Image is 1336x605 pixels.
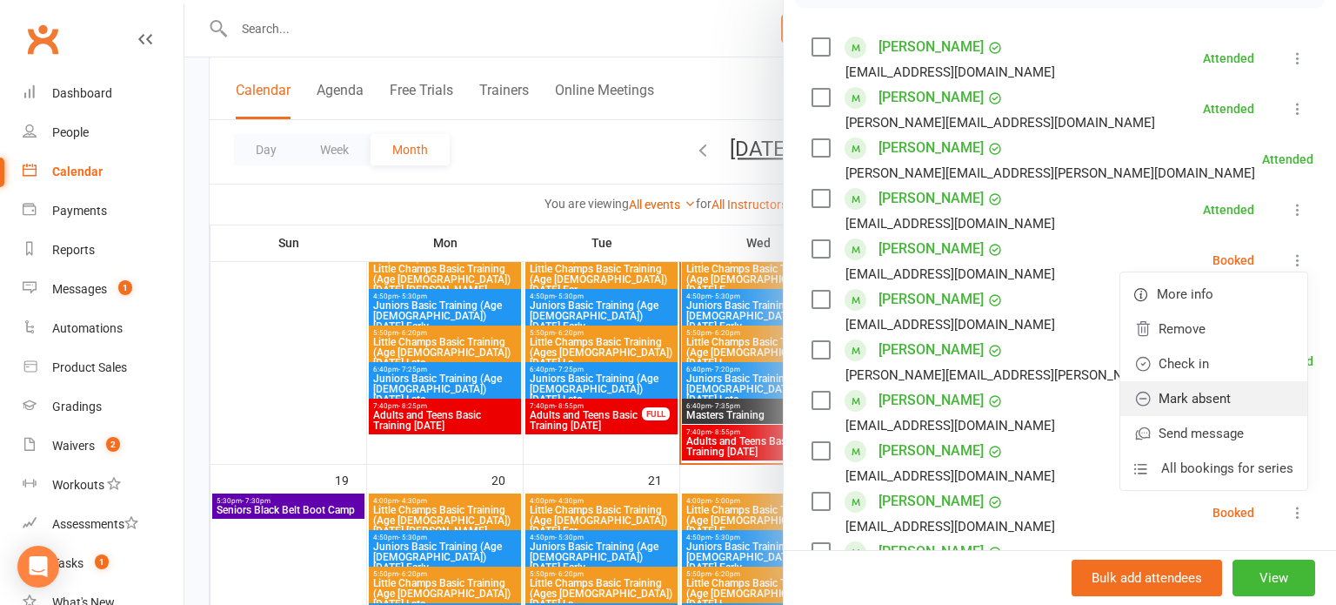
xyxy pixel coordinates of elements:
[23,348,184,387] a: Product Sales
[1157,284,1213,305] span: More info
[1203,103,1254,115] div: Attended
[1120,451,1307,486] a: All bookings for series
[23,192,184,231] a: Payments
[52,282,107,296] div: Messages
[23,309,184,348] a: Automations
[23,544,184,583] a: Tasks 1
[106,437,120,452] span: 2
[845,515,1055,538] div: [EMAIL_ADDRESS][DOMAIN_NAME]
[23,505,184,544] a: Assessments
[23,387,184,427] a: Gradings
[878,487,984,515] a: [PERSON_NAME]
[1262,153,1313,165] div: Attended
[1212,254,1254,266] div: Booked
[878,437,984,465] a: [PERSON_NAME]
[878,33,984,61] a: [PERSON_NAME]
[52,204,107,218] div: Payments
[21,17,64,61] a: Clubworx
[1120,416,1307,451] a: Send message
[845,364,1255,387] div: [PERSON_NAME][EMAIL_ADDRESS][PERSON_NAME][DOMAIN_NAME]
[845,465,1055,487] div: [EMAIL_ADDRESS][DOMAIN_NAME]
[23,74,184,113] a: Dashboard
[52,478,104,492] div: Workouts
[878,286,984,313] a: [PERSON_NAME]
[1203,204,1254,216] div: Attended
[52,321,123,335] div: Automations
[52,125,89,139] div: People
[23,270,184,309] a: Messages 1
[23,152,184,192] a: Calendar
[1203,52,1254,64] div: Attended
[95,555,109,569] span: 1
[17,546,59,588] div: Open Intercom Messenger
[878,134,984,162] a: [PERSON_NAME]
[1120,277,1307,312] a: More info
[52,439,95,453] div: Waivers
[1120,381,1307,416] a: Mark absent
[845,414,1055,437] div: [EMAIL_ADDRESS][DOMAIN_NAME]
[52,400,102,413] div: Gradings
[878,336,984,364] a: [PERSON_NAME]
[52,243,95,257] div: Reports
[1120,312,1307,346] a: Remove
[1212,507,1254,519] div: Booked
[1120,346,1307,381] a: Check in
[23,113,184,152] a: People
[845,111,1155,134] div: [PERSON_NAME][EMAIL_ADDRESS][DOMAIN_NAME]
[878,84,984,111] a: [PERSON_NAME]
[1072,560,1222,596] button: Bulk add attendees
[845,162,1255,185] div: [PERSON_NAME][EMAIL_ADDRESS][PERSON_NAME][DOMAIN_NAME]
[52,556,83,570] div: Tasks
[1161,458,1293,479] span: All bookings for series
[1232,560,1315,596] button: View
[23,231,184,270] a: Reports
[52,360,127,374] div: Product Sales
[52,517,138,531] div: Assessments
[52,165,103,178] div: Calendar
[878,387,984,414] a: [PERSON_NAME]
[878,235,984,263] a: [PERSON_NAME]
[845,263,1055,286] div: [EMAIL_ADDRESS][DOMAIN_NAME]
[52,86,112,100] div: Dashboard
[878,185,984,212] a: [PERSON_NAME]
[845,212,1055,235] div: [EMAIL_ADDRESS][DOMAIN_NAME]
[23,466,184,505] a: Workouts
[118,280,132,295] span: 1
[878,538,984,566] a: [PERSON_NAME]
[23,427,184,466] a: Waivers 2
[845,61,1055,84] div: [EMAIL_ADDRESS][DOMAIN_NAME]
[845,313,1055,336] div: [EMAIL_ADDRESS][DOMAIN_NAME]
